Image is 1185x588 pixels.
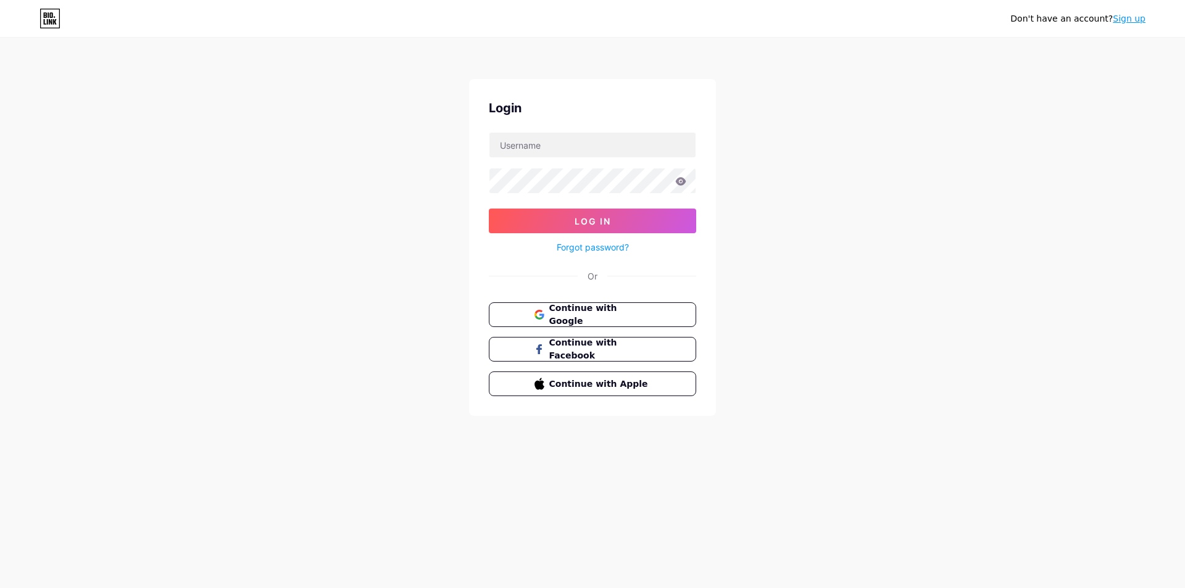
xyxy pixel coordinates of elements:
[489,371,696,396] button: Continue with Apple
[557,241,629,254] a: Forgot password?
[549,302,651,328] span: Continue with Google
[1010,12,1145,25] div: Don't have an account?
[588,270,597,283] div: Or
[1113,14,1145,23] a: Sign up
[489,209,696,233] button: Log In
[489,99,696,117] div: Login
[549,378,651,391] span: Continue with Apple
[489,133,696,157] input: Username
[549,336,651,362] span: Continue with Facebook
[489,337,696,362] button: Continue with Facebook
[489,302,696,327] button: Continue with Google
[575,216,611,226] span: Log In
